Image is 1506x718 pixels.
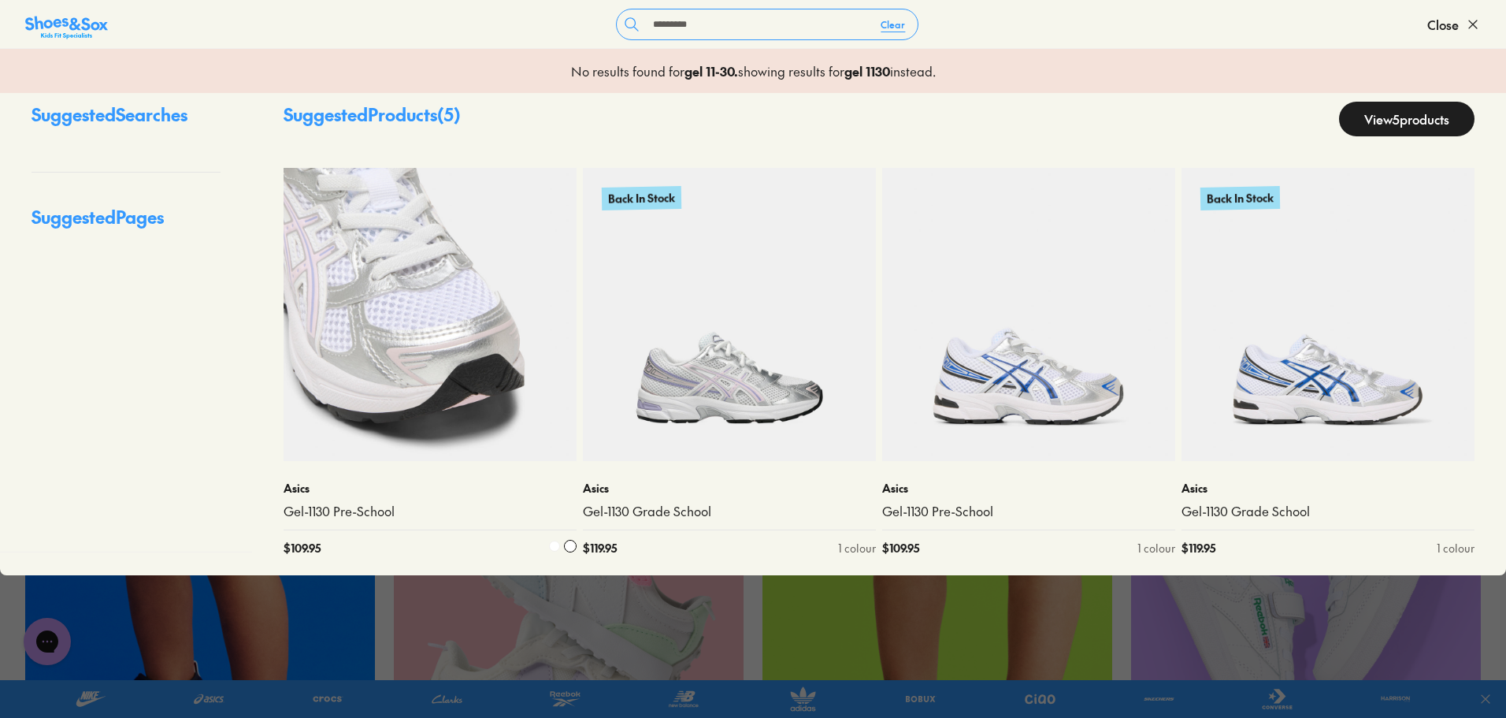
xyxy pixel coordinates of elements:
p: No results found for showing results for instead. [571,61,936,80]
p: Asics [1181,480,1474,497]
p: Suggested Products [284,102,461,136]
img: SNS_Logo_Responsive.svg [25,15,108,40]
p: Asics [882,480,1175,497]
span: $ 109.95 [284,540,321,556]
p: Back In Stock [602,186,681,210]
p: Back In Stock [1200,186,1280,210]
div: 1 colour [838,540,876,556]
b: gel 11-30 . [684,62,738,80]
p: Asics [583,480,876,497]
span: $ 119.95 [1181,540,1215,556]
p: Asics [284,480,577,497]
div: 1 colour [1137,540,1175,556]
a: Gel-1130 Grade School [1181,503,1474,520]
div: 1 colour [1437,540,1474,556]
p: Suggested Searches [32,102,221,140]
p: Suggested Pages [32,204,221,243]
a: View5products [1339,102,1474,136]
a: Gel-1130 Pre-School [284,503,577,520]
a: Back In Stock [583,168,876,461]
b: gel 1130 [844,62,890,80]
a: Shoes &amp; Sox [25,12,108,37]
a: Gel-1130 Pre-School [882,503,1175,520]
a: Gel-1130 Grade School [583,503,876,520]
span: $ 119.95 [583,540,617,556]
button: Clear [868,10,918,39]
a: Back In Stock [1181,168,1474,461]
iframe: Gorgias live chat messenger [16,612,79,671]
button: Close [1427,7,1481,42]
span: Close [1427,15,1459,34]
span: ( 5 ) [437,102,461,126]
span: $ 109.95 [882,540,919,556]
